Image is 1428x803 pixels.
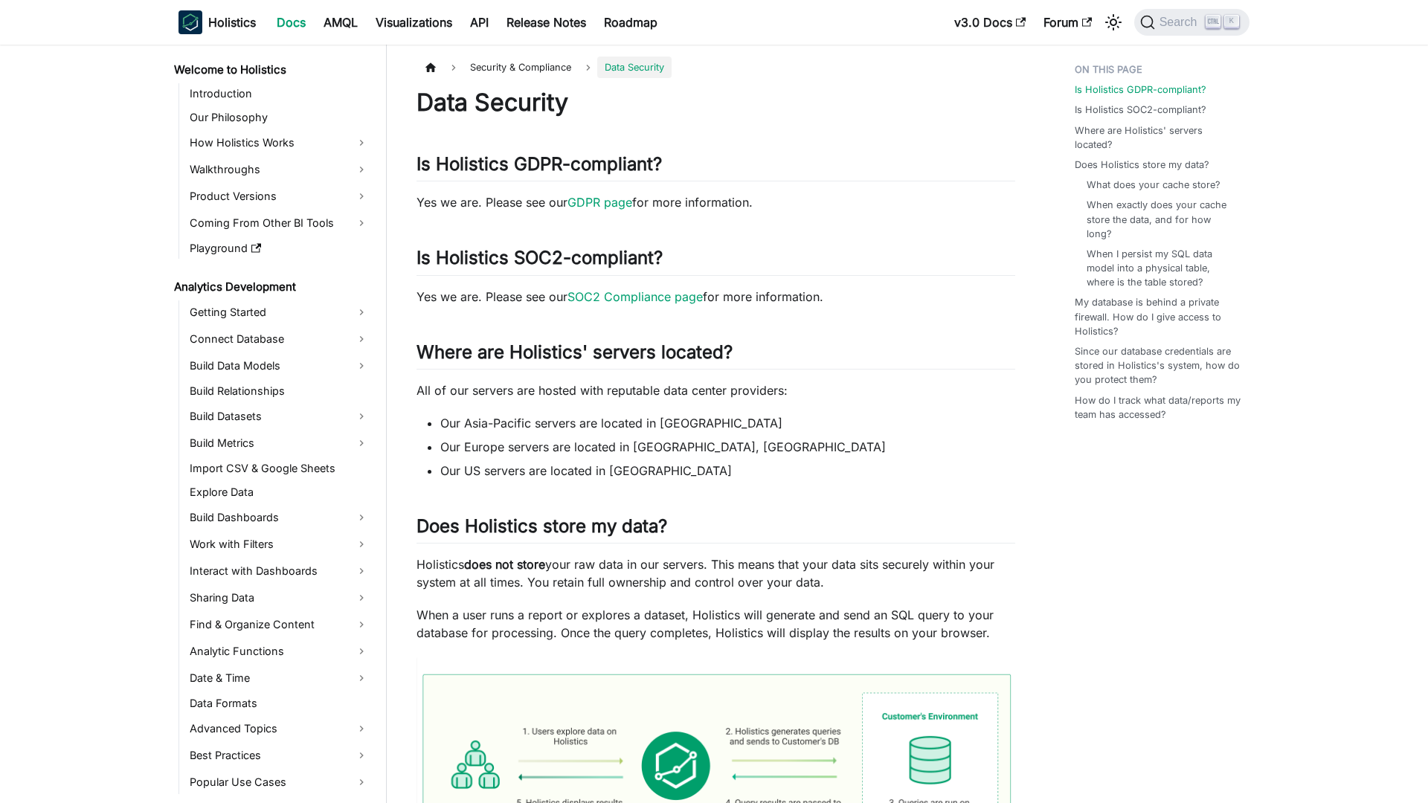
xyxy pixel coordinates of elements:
[595,10,666,34] a: Roadmap
[416,57,445,78] a: Home page
[416,193,1015,211] p: Yes we are. Please see our for more information.
[567,195,632,210] a: GDPR page
[440,438,1015,456] li: Our Europe servers are located in [GEOGRAPHIC_DATA], [GEOGRAPHIC_DATA]
[1134,9,1249,36] button: Search (Ctrl+K)
[1087,198,1235,241] a: When exactly does your cache store the data, and for how long?
[185,404,373,428] a: Build Datasets
[498,10,595,34] a: Release Notes
[164,45,387,803] nav: Docs sidebar
[416,381,1015,399] p: All of our servers are hosted with reputable data center providers:
[185,532,373,556] a: Work with Filters
[178,10,256,34] a: HolisticsHolistics
[1075,83,1206,97] a: Is Holistics GDPR-compliant?
[185,381,373,401] a: Build Relationships
[463,57,579,78] span: Security & Compliance
[1035,10,1101,34] a: Forum
[1087,247,1235,290] a: When I persist my SQL data model into a physical table, where is the table stored?
[1087,178,1220,192] a: What does your cache store?
[185,506,373,529] a: Build Dashboards
[185,300,373,324] a: Getting Started
[185,559,373,583] a: Interact with Dashboards
[185,639,373,663] a: Analytic Functions
[416,606,1015,642] p: When a user runs a report or explores a dataset, Holistics will generate and send an SQL query to...
[416,153,1015,181] h2: Is Holistics GDPR-compliant?
[185,770,373,794] a: Popular Use Cases
[367,10,461,34] a: Visualizations
[1101,10,1125,34] button: Switch between dark and light mode (currently light mode)
[185,693,373,714] a: Data Formats
[185,158,373,181] a: Walkthroughs
[268,10,315,34] a: Docs
[440,462,1015,480] li: Our US servers are located in [GEOGRAPHIC_DATA]
[416,288,1015,306] p: Yes we are. Please see our for more information.
[208,13,256,31] b: Holistics
[1075,295,1241,338] a: My database is behind a private firewall. How do I give access to Holistics?
[185,211,373,235] a: Coming From Other BI Tools
[597,57,672,78] span: Data Security
[185,107,373,128] a: Our Philosophy
[178,10,202,34] img: Holistics
[185,431,373,455] a: Build Metrics
[416,515,1015,544] h2: Does Holistics store my data?
[567,289,703,304] a: SOC2 Compliance page
[185,131,373,155] a: How Holistics Works
[1155,16,1206,29] span: Search
[185,354,373,378] a: Build Data Models
[416,247,1015,275] h2: Is Holistics SOC2-compliant?
[440,414,1015,432] li: Our Asia-Pacific servers are located in [GEOGRAPHIC_DATA]
[185,83,373,104] a: Introduction
[416,341,1015,370] h2: Where are Holistics' servers located?
[1224,15,1239,28] kbd: K
[185,184,373,208] a: Product Versions
[1075,393,1241,422] a: How do I track what data/reports my team has accessed?
[464,557,513,572] strong: does not
[185,238,373,259] a: Playground
[416,57,1015,78] nav: Breadcrumbs
[185,586,373,610] a: Sharing Data
[185,717,373,741] a: Advanced Topics
[517,557,545,572] strong: store
[185,744,373,767] a: Best Practices
[170,59,373,80] a: Welcome to Holistics
[1075,158,1209,172] a: Does Holistics store my data?
[416,555,1015,591] p: Holistics your raw data in our servers. This means that your data sits securely within your syste...
[315,10,367,34] a: AMQL
[185,482,373,503] a: Explore Data
[1075,344,1241,387] a: Since our database credentials are stored in Holistics's system, how do you protect them?
[416,88,1015,117] h1: Data Security
[185,666,373,690] a: Date & Time
[1075,103,1206,117] a: Is Holistics SOC2-compliant?
[185,613,373,636] a: Find & Organize Content
[170,277,373,297] a: Analytics Development
[945,10,1035,34] a: v3.0 Docs
[461,10,498,34] a: API
[185,458,373,479] a: Import CSV & Google Sheets
[1075,123,1241,152] a: Where are Holistics' servers located?
[185,327,373,351] a: Connect Database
